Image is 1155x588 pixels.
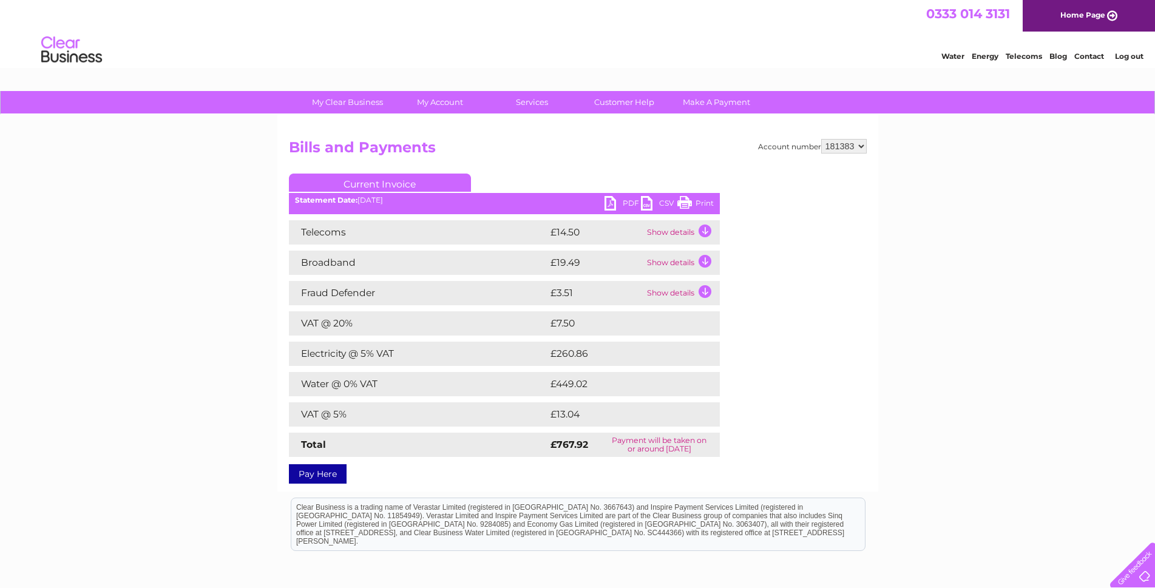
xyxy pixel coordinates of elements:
a: Current Invoice [289,174,471,192]
a: Log out [1115,52,1143,61]
td: Show details [644,220,720,245]
td: Water @ 0% VAT [289,372,547,396]
a: 0333 014 3131 [926,6,1010,21]
b: Statement Date: [295,195,357,204]
a: Contact [1074,52,1104,61]
td: Payment will be taken on or around [DATE] [599,433,719,457]
img: logo.png [41,32,103,69]
td: £449.02 [547,372,699,396]
td: £3.51 [547,281,644,305]
a: CSV [641,196,677,214]
div: [DATE] [289,196,720,204]
a: Blog [1049,52,1067,61]
td: £19.49 [547,251,644,275]
a: Water [941,52,964,61]
td: Show details [644,251,720,275]
a: My Account [390,91,490,113]
a: Pay Here [289,464,347,484]
td: Broadband [289,251,547,275]
a: Telecoms [1006,52,1042,61]
div: Account number [758,139,867,154]
td: VAT @ 20% [289,311,547,336]
div: Clear Business is a trading name of Verastar Limited (registered in [GEOGRAPHIC_DATA] No. 3667643... [291,7,865,59]
td: £14.50 [547,220,644,245]
td: Telecoms [289,220,547,245]
a: My Clear Business [297,91,398,113]
a: Energy [972,52,998,61]
h2: Bills and Payments [289,139,867,162]
td: Fraud Defender [289,281,547,305]
td: VAT @ 5% [289,402,547,427]
td: £7.50 [547,311,691,336]
td: Electricity @ 5% VAT [289,342,547,366]
strong: Total [301,439,326,450]
a: Make A Payment [666,91,767,113]
a: Customer Help [574,91,674,113]
a: Services [482,91,582,113]
td: Show details [644,281,720,305]
strong: £767.92 [550,439,588,450]
td: £13.04 [547,402,694,427]
a: PDF [605,196,641,214]
a: Print [677,196,714,214]
td: £260.86 [547,342,699,366]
